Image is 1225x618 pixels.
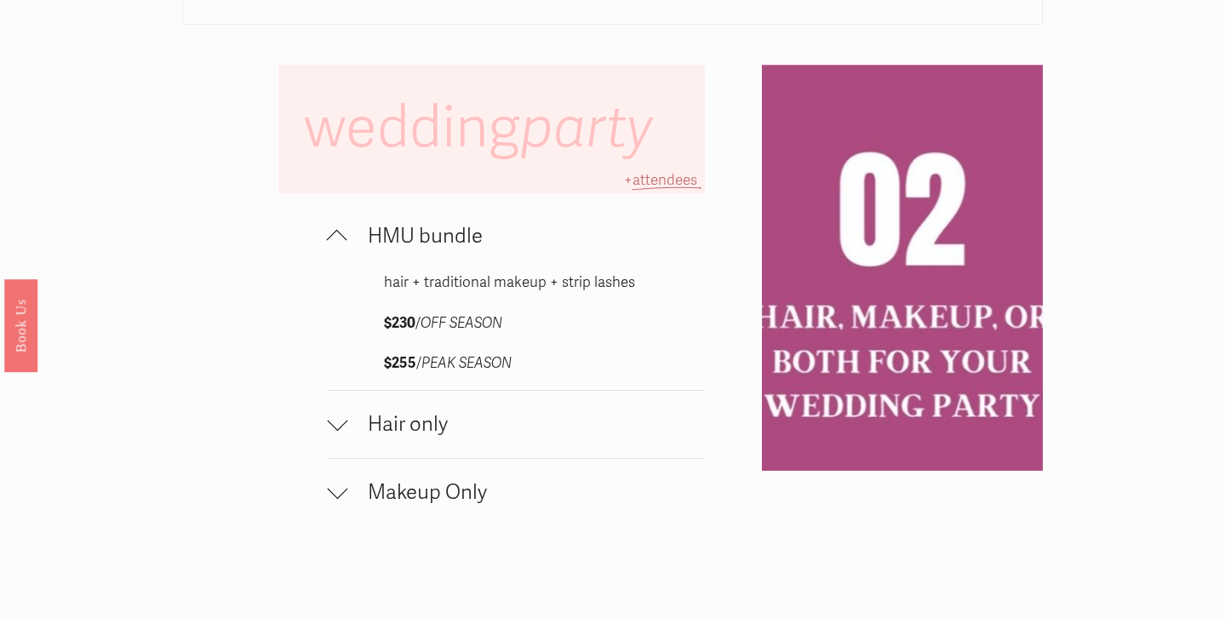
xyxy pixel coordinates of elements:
[327,270,705,390] div: HMU bundle
[327,459,705,526] button: Makeup Only
[327,203,705,270] button: HMU bundle
[327,391,705,458] button: Hair only
[384,351,648,377] p: /
[304,94,666,163] span: wedding
[520,94,653,163] em: party
[4,279,37,372] a: Book Us
[384,354,416,372] strong: $255
[347,224,705,249] span: HMU bundle
[421,314,502,332] em: OFF SEASON
[384,311,648,337] p: /
[624,171,633,189] span: +
[347,412,705,437] span: Hair only
[347,480,705,505] span: Makeup Only
[384,270,648,296] p: hair + traditional makeup + strip lashes
[421,354,512,372] em: PEAK SEASON
[384,314,415,332] strong: $230
[633,171,697,189] span: attendees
